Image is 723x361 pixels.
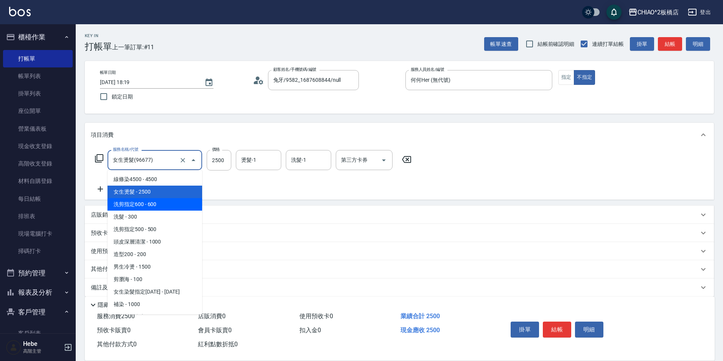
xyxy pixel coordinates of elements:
[97,327,131,334] span: 預收卡販賣 0
[198,313,226,320] span: 店販消費 0
[91,284,119,292] p: 備註及來源
[108,248,202,261] span: 造型200 - 200
[3,67,73,85] a: 帳單列表
[484,37,518,51] button: 帳單速查
[108,173,202,186] span: 線條染4500 - 4500
[108,311,202,323] span: 男生染髮指定 - 1500
[178,155,188,166] button: Clear
[108,273,202,286] span: 剪瀏海 - 100
[3,85,73,102] a: 掛單列表
[85,41,112,52] h3: 打帳單
[108,261,202,273] span: 男生冷燙 - 1500
[511,322,539,338] button: 掛單
[3,208,73,225] a: 排班表
[91,247,119,255] p: 使用預收卡
[198,327,232,334] span: 會員卡販賣 0
[3,263,73,283] button: 預約管理
[378,154,390,166] button: Open
[85,278,714,297] div: 備註及來源
[686,37,710,51] button: 明細
[625,5,682,20] button: CHIAO^2板橋店
[23,348,62,355] p: 高階主管
[592,40,624,48] span: 連續打單結帳
[113,147,138,152] label: 服務名稱/代號
[575,322,603,338] button: 明細
[273,67,316,72] label: 顧客姓名/手機號碼/編號
[85,260,714,278] div: 其他付款方式入金可用餘額: 0
[299,313,333,320] span: 使用預收卡 0
[3,283,73,302] button: 報表及分析
[3,225,73,242] a: 現場電腦打卡
[112,42,154,52] span: 上一筆訂單:#11
[6,340,21,355] img: Person
[97,313,135,320] span: 服務消費 2500
[85,33,112,38] h2: Key In
[91,211,114,219] p: 店販銷售
[23,340,62,348] h5: Hebe
[411,67,444,72] label: 服務人員姓名/編號
[3,155,73,172] a: 高階收支登錄
[3,120,73,138] a: 營業儀表板
[108,223,202,236] span: 洗剪指定500 - 500
[97,341,137,348] span: 其他付款方式 0
[3,172,73,190] a: 材料自購登錄
[630,37,654,51] button: 掛單
[3,102,73,120] a: 座位開單
[100,70,116,75] label: 帳單日期
[187,154,199,166] button: Close
[108,198,202,211] span: 洗剪指定600 - 600
[108,211,202,223] span: 洗髮 - 300
[558,70,575,85] button: 指定
[543,322,571,338] button: 結帳
[3,325,73,342] a: 客戶列表
[574,70,595,85] button: 不指定
[85,242,714,260] div: 使用預收卡
[637,8,679,17] div: CHIAO^2板橋店
[91,131,114,139] p: 項目消費
[91,265,160,273] p: 其他付款方式
[85,206,714,224] div: 店販銷售
[85,123,714,147] div: 項目消費
[108,186,202,198] span: 女生燙髮 - 2500
[108,286,202,298] span: 女生染髮指定[DATE] - [DATE]
[108,298,202,311] span: 補染 - 1000
[400,313,440,320] span: 業績合計 2500
[400,327,440,334] span: 現金應收 2500
[198,341,238,348] span: 紅利點數折抵 0
[3,302,73,322] button: 客戶管理
[112,93,133,101] span: 鎖定日期
[212,147,220,152] label: 價格
[658,37,682,51] button: 結帳
[3,50,73,67] a: 打帳單
[9,7,31,16] img: Logo
[538,40,575,48] span: 結帳前確認明細
[98,301,132,309] p: 隱藏業績明細
[100,76,197,89] input: YYYY/MM/DD hh:mm
[85,224,714,242] div: 預收卡販賣
[91,229,119,237] p: 預收卡販賣
[3,242,73,260] a: 掃碼打卡
[200,73,218,92] button: Choose date, selected date is 2025-08-16
[3,190,73,208] a: 每日結帳
[299,327,321,334] span: 扣入金 0
[685,5,714,19] button: 登出
[3,27,73,47] button: 櫃檯作業
[606,5,622,20] button: save
[108,236,202,248] span: 頭皮深層清潔 - 1000
[3,138,73,155] a: 現金收支登錄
